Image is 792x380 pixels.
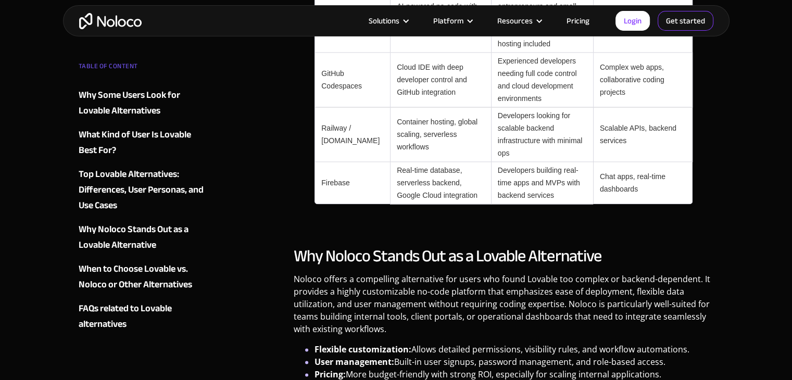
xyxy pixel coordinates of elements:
td: Real-time database, serverless backend, Google Cloud integration [390,162,491,204]
td: Complex web apps, collaborative coding projects [593,53,693,107]
a: Top Lovable Alternatives: Differences, User Personas, and Use Cases‍ [79,167,205,213]
a: home [79,13,142,29]
div: Solutions [356,14,420,28]
a: FAQs related to Lovable alternatives [79,301,205,332]
a: What Kind of User Is Lovable Best For? [79,127,205,158]
a: Get started [658,11,713,31]
td: Experienced developers needing full code control and cloud development environments [491,53,593,107]
td: GitHub Codespaces [315,53,390,107]
h2: Why Noloco Stands Out as a Lovable Alternative [294,246,714,267]
div: Resources [497,14,533,28]
div: Solutions [369,14,399,28]
a: When to Choose Lovable vs. Noloco or Other Alternatives [79,261,205,293]
td: Railway / [DOMAIN_NAME] [315,107,390,162]
td: Developers looking for scalable backend infrastructure with minimal ops [491,107,593,162]
td: Scalable APIs, backend services [593,107,693,162]
strong: Flexible customization: [315,344,411,355]
div: TABLE OF CONTENT [79,58,205,79]
strong: Pricing: [315,369,346,380]
td: Container hosting, global scaling, serverless workflows [390,107,491,162]
a: Login [615,11,650,31]
a: Why Noloco Stands Out as a Lovable Alternative [79,222,205,253]
li: Allows detailed permissions, visibility rules, and workflow automations. [315,343,714,356]
td: Cloud IDE with deep developer control and GitHub integration [390,53,491,107]
div: Platform [420,14,484,28]
p: Noloco offers a compelling alternative for users who found Lovable too complex or backend-depende... [294,273,714,343]
a: Why Some Users Look for Lovable Alternatives [79,87,205,119]
strong: User management: [315,356,394,368]
div: Resources [484,14,554,28]
td: Developers building real-time apps and MVPs with backend services [491,162,593,204]
td: Chat apps, real-time dashboards [593,162,693,204]
div: Platform [433,14,463,28]
a: Pricing [554,14,602,28]
td: Firebase [315,162,390,204]
li: Built-in user signups, password management, and role-based access. [315,356,714,368]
